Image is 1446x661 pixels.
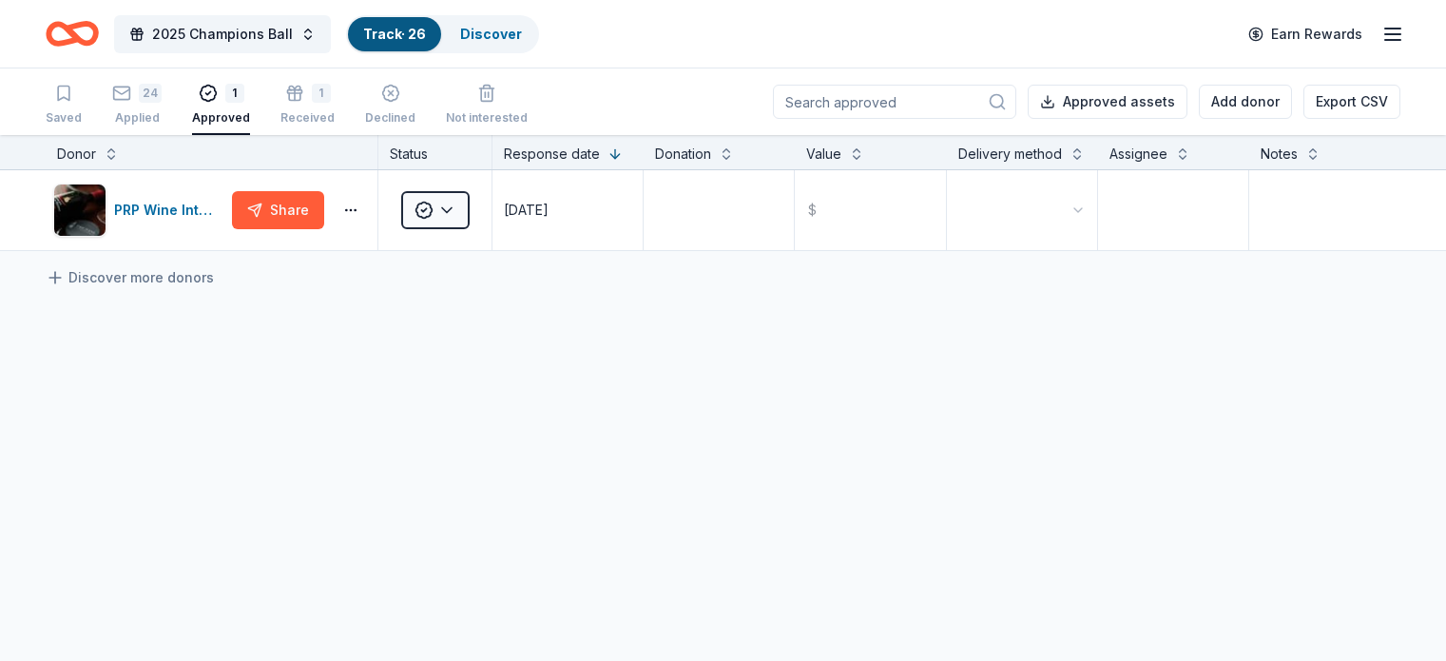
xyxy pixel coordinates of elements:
[504,199,549,222] div: [DATE]
[446,110,528,126] div: Not interested
[53,184,224,237] button: Image for PRP Wine InternationalPRP Wine International
[365,76,415,135] button: Declined
[773,85,1016,119] input: Search approved
[225,84,244,103] div: 1
[46,110,82,126] div: Saved
[378,135,492,169] div: Status
[363,26,426,42] a: Track· 26
[112,110,162,126] div: Applied
[192,110,250,126] div: Approved
[192,76,250,135] button: 1Approved
[312,84,331,103] div: 1
[152,23,293,46] span: 2025 Champions Ball
[460,26,522,42] a: Discover
[365,110,415,126] div: Declined
[446,76,528,135] button: Not interested
[46,76,82,135] button: Saved
[46,11,99,56] a: Home
[806,143,841,165] div: Value
[1199,85,1292,119] button: Add donor
[492,170,643,250] button: [DATE]
[57,143,96,165] div: Donor
[958,143,1062,165] div: Delivery method
[1109,143,1167,165] div: Assignee
[112,76,162,135] button: 24Applied
[346,15,539,53] button: Track· 26Discover
[46,266,214,289] a: Discover more donors
[232,191,324,229] button: Share
[504,143,600,165] div: Response date
[54,185,106,236] img: Image for PRP Wine International
[280,76,335,135] button: 1Received
[139,84,162,103] div: 24
[114,15,331,53] button: 2025 Champions Ball
[114,199,224,222] div: PRP Wine International
[1028,85,1187,119] button: Approved assets
[1303,85,1400,119] button: Export CSV
[655,143,711,165] div: Donation
[280,110,335,126] div: Received
[1237,17,1374,51] a: Earn Rewards
[1261,143,1298,165] div: Notes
